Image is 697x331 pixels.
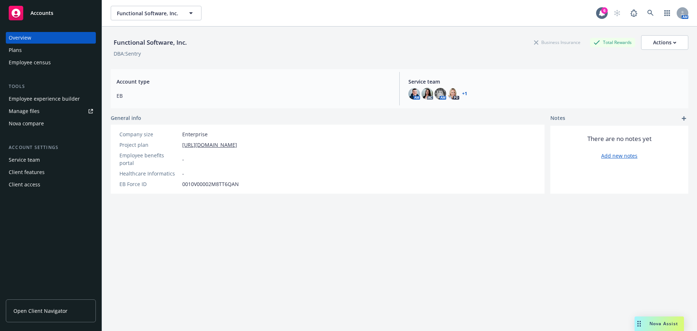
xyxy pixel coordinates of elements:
span: Service team [408,78,682,85]
div: Plans [9,44,22,56]
a: Start snowing [610,6,624,20]
a: Client access [6,179,96,190]
a: Service team [6,154,96,166]
span: Open Client Navigator [13,307,68,315]
a: Client features [6,166,96,178]
div: Overview [9,32,31,44]
button: Functional Software, Inc. [111,6,201,20]
div: Service team [9,154,40,166]
div: Total Rewards [590,38,635,47]
div: Employee census [9,57,51,68]
div: Actions [653,36,676,49]
div: Tools [6,83,96,90]
a: Search [643,6,658,20]
div: Company size [119,130,179,138]
a: Employee experience builder [6,93,96,105]
span: EB [117,92,391,100]
span: Accounts [30,10,53,16]
a: Switch app [660,6,674,20]
span: General info [111,114,141,122]
div: Employee experience builder [9,93,80,105]
span: There are no notes yet [587,134,652,143]
span: Functional Software, Inc. [117,9,180,17]
span: Notes [550,114,565,123]
a: Overview [6,32,96,44]
div: Account settings [6,144,96,151]
a: [URL][DOMAIN_NAME] [182,141,237,149]
div: Client access [9,179,40,190]
div: Drag to move [635,316,644,331]
div: Employee benefits portal [119,152,179,167]
img: photo [421,88,433,100]
div: Business Insurance [530,38,584,47]
img: photo [448,88,459,100]
button: Nova Assist [635,316,684,331]
div: Project plan [119,141,179,149]
div: Nova compare [9,118,44,129]
div: Functional Software, Inc. [111,38,190,47]
span: Enterprise [182,130,208,138]
div: Client features [9,166,45,178]
span: 0010V00002M8TT6QAN [182,180,239,188]
span: Account type [117,78,391,85]
div: EB Force ID [119,180,179,188]
a: add [680,114,688,123]
img: photo [435,88,446,100]
span: Nova Assist [649,320,678,327]
a: Report a Bug [627,6,641,20]
span: - [182,170,184,177]
a: Accounts [6,3,96,23]
div: Manage files [9,105,40,117]
button: Actions [641,35,688,50]
div: 6 [601,7,608,14]
div: DBA: Sentry [114,50,141,57]
a: Employee census [6,57,96,68]
a: Plans [6,44,96,56]
a: Nova compare [6,118,96,129]
span: - [182,156,184,163]
div: Healthcare Informatics [119,170,179,177]
a: Add new notes [601,152,637,160]
a: Manage files [6,105,96,117]
a: +1 [462,92,467,96]
img: photo [408,88,420,100]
